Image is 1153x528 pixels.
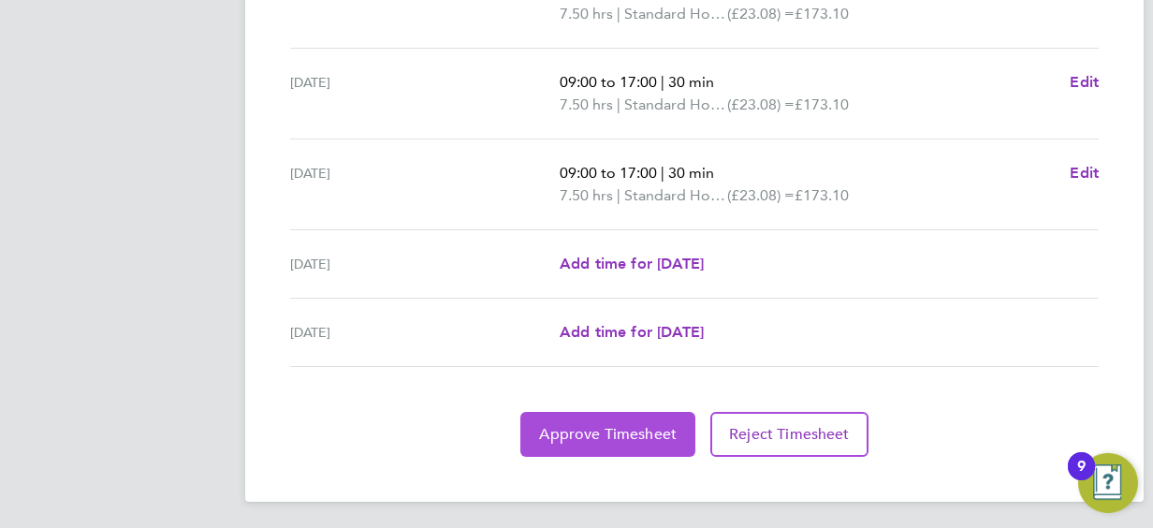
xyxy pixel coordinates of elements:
[560,95,613,113] span: 7.50 hrs
[727,186,795,204] span: (£23.08) =
[560,73,657,91] span: 09:00 to 17:00
[1078,453,1138,513] button: Open Resource Center, 9 new notifications
[1070,73,1099,91] span: Edit
[560,253,704,275] a: Add time for [DATE]
[661,73,664,91] span: |
[617,186,620,204] span: |
[624,94,727,116] span: Standard Hourly
[624,3,727,25] span: Standard Hourly
[1077,466,1086,491] div: 9
[661,164,664,182] span: |
[560,164,657,182] span: 09:00 to 17:00
[795,186,849,204] span: £173.10
[560,323,704,341] span: Add time for [DATE]
[1070,71,1099,94] a: Edit
[668,73,714,91] span: 30 min
[727,5,795,22] span: (£23.08) =
[795,95,849,113] span: £173.10
[520,412,695,457] button: Approve Timesheet
[290,321,560,344] div: [DATE]
[290,162,560,207] div: [DATE]
[795,5,849,22] span: £173.10
[727,95,795,113] span: (£23.08) =
[617,95,620,113] span: |
[1070,164,1099,182] span: Edit
[729,425,850,444] span: Reject Timesheet
[624,184,727,207] span: Standard Hourly
[290,71,560,116] div: [DATE]
[539,425,677,444] span: Approve Timesheet
[617,5,620,22] span: |
[560,321,704,344] a: Add time for [DATE]
[560,255,704,272] span: Add time for [DATE]
[290,253,560,275] div: [DATE]
[1070,162,1099,184] a: Edit
[560,186,613,204] span: 7.50 hrs
[668,164,714,182] span: 30 min
[710,412,868,457] button: Reject Timesheet
[560,5,613,22] span: 7.50 hrs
